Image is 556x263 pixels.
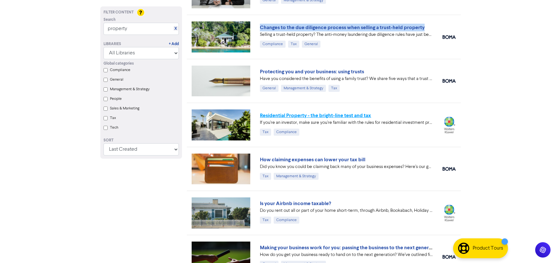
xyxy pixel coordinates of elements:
[110,115,116,121] label: Tax
[110,77,123,83] label: General
[443,204,456,221] img: wolters_kluwer
[260,207,433,214] div: Do you rent out all or part of your home short-term, through Airbnb, Bookabach, Holiday Homes or ...
[104,61,179,67] div: Global categories
[104,138,179,143] div: Sort
[260,251,433,258] div: How do you get your business ready to hand on to the next generation? We’ve outlined five key ste...
[260,156,365,163] a: How claiming expenses can lower your tax bill
[174,26,177,31] a: X
[260,129,271,136] div: Tax
[104,10,179,15] div: Filter Content
[260,163,433,170] div: Did you know you could be claiming back many of your business expenses? Here’s our guide to claim...
[260,119,433,126] div: If you're an investor, make sure you're familiar with the rules for residential investment proper...
[104,41,121,47] div: Libraries
[260,76,433,82] div: Have you considered the benefits of using a family trust? We share five ways that a trust can hel...
[260,68,364,75] a: Protecting you and your business: using trusts
[274,173,319,180] div: Management & Strategy
[110,96,122,102] label: People
[104,17,116,23] span: Search
[328,85,340,92] div: Tax
[260,200,331,207] a: Is your Airbnb income taxable?
[288,41,299,48] div: Tax
[274,129,299,136] div: Compliance
[524,232,556,263] iframe: Chat Widget
[274,217,299,224] div: Compliance
[110,125,118,131] label: Tech
[281,85,326,92] div: Management & Strategy
[302,41,320,48] div: General
[260,217,271,224] div: Tax
[260,173,271,180] div: Tax
[260,31,433,38] div: Selling a trust-held property? The anti-money laundering due diligence rules have just been simpl...
[260,85,278,92] div: General
[260,112,371,119] a: Residential Property - the bright-line test and tax
[169,41,179,47] a: + Add
[110,86,150,92] label: Management & Strategy
[110,106,139,111] label: Sales & Marketing
[443,35,456,39] img: boma
[260,24,425,31] a: Changes to the due diligence process when selling a trust-held property
[443,116,456,133] img: wolters_kluwer
[110,67,130,73] label: Compliance
[443,255,456,259] img: boma
[443,167,456,171] img: boma
[260,244,441,251] a: Making your business work for you: passing the business to the next generation
[260,41,286,48] div: Compliance
[443,79,456,83] img: boma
